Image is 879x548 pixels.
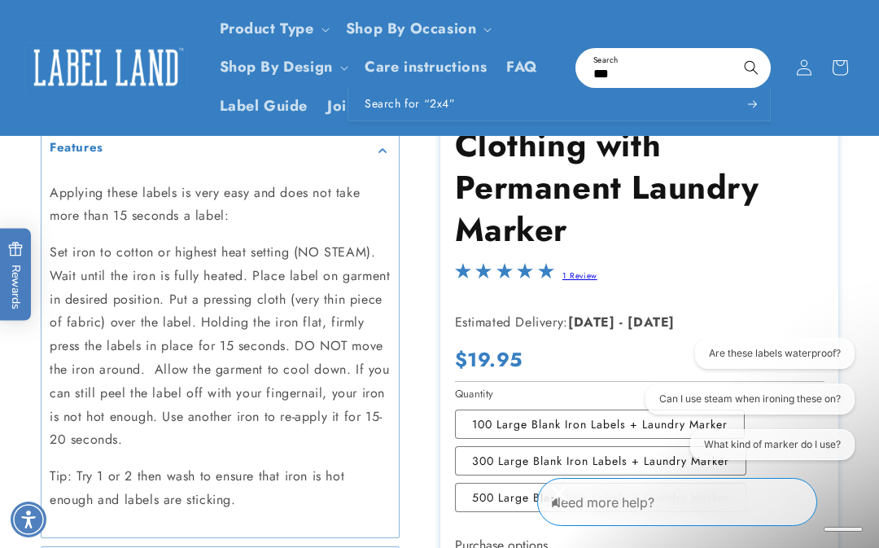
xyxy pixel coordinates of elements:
[623,338,863,475] iframe: Gorgias live chat conversation starters
[210,10,336,48] summary: Product Type
[50,182,391,229] p: Applying these labels is very easy and does not take more than 15 seconds a label:
[562,270,597,282] a: 1 Review - open in a new tab
[220,97,308,116] span: Label Guide
[365,58,487,77] span: Care instructions
[210,87,318,125] a: Label Guide
[220,18,314,39] a: Product Type
[568,313,615,331] strong: [DATE]
[346,20,477,38] span: Shop By Occasion
[619,313,623,331] strong: -
[733,50,769,85] button: Search
[365,96,456,112] span: Search for “2x4”
[19,36,194,99] a: Label Land
[698,50,733,85] button: Clear search term
[210,48,355,86] summary: Shop By Design
[455,39,824,251] h1: Large Writable Iron-On Name Labels for Clothing with Permanent Laundry Marker
[537,471,863,532] iframe: Gorgias Floating Chat
[8,241,24,309] span: Rewards
[24,42,187,93] img: Label Land
[455,345,523,374] span: $19.95
[50,465,391,512] p: Tip: Try 1 or 2 then wash to ensure that iron is hot enough and labels are sticking.
[355,48,496,86] a: Care instructions
[455,483,746,512] label: 500 Large Blank Iron Labels + Laundry Marker
[317,87,494,125] a: Join Affiliate Program
[50,140,103,156] h2: Features
[496,48,548,86] a: FAQ
[455,386,496,402] legend: Quantity
[327,97,484,116] span: Join Affiliate Program
[455,446,746,476] label: 300 Large Blank Iron Labels + Laundry Marker
[50,241,391,452] p: Set iron to cotton or highest heat setting (NO STEAM). Wait until the iron is fully heated. Place...
[628,313,675,331] strong: [DATE]
[455,410,745,439] label: 100 Large Blank Iron Labels + Laundry Marker
[506,58,538,77] span: FAQ
[220,56,333,77] a: Shop By Design
[336,10,499,48] summary: Shop By Occasion
[11,502,46,537] div: Accessibility Menu
[455,311,824,335] p: Estimated Delivery:
[42,132,399,169] summary: Features
[13,418,206,467] iframe: Sign Up via Text for Offers
[455,267,554,286] span: 5.0-star overall rating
